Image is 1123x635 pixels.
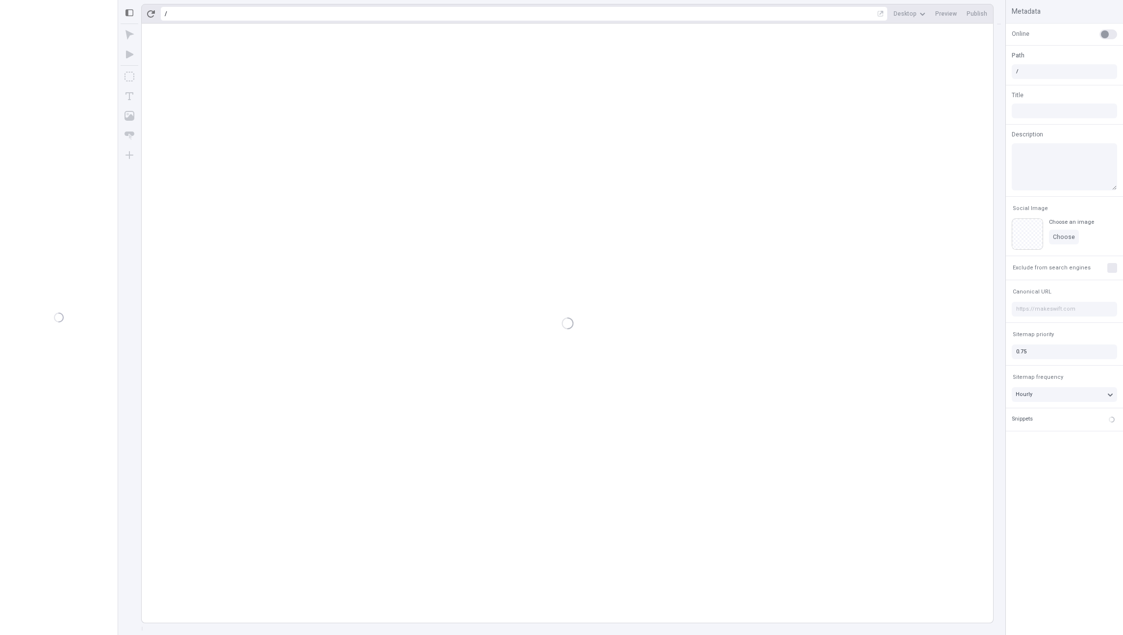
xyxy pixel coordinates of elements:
button: Desktop [890,6,929,21]
div: / [165,10,167,18]
button: Sitemap frequency [1011,371,1065,383]
span: Path [1012,51,1024,60]
span: Canonical URL [1013,288,1051,295]
span: Desktop [894,10,917,18]
button: Social Image [1011,203,1050,214]
span: Sitemap priority [1013,331,1054,338]
span: Sitemap frequency [1013,373,1063,381]
button: Publish [963,6,991,21]
button: Hourly [1012,387,1117,402]
button: Canonical URL [1011,286,1053,298]
span: Social Image [1013,205,1048,212]
span: Title [1012,91,1023,100]
input: https://makeswift.com [1012,302,1117,317]
button: Preview [931,6,961,21]
div: Snippets [1012,415,1033,423]
span: Description [1012,130,1043,139]
div: Choose an image [1049,218,1094,226]
button: Button [121,127,138,144]
span: Publish [967,10,987,18]
button: Text [121,87,138,105]
button: Image [121,107,138,125]
button: Sitemap priority [1011,329,1056,341]
span: Exclude from search engines [1013,264,1091,271]
span: Choose [1053,233,1075,241]
span: Hourly [1016,390,1032,398]
span: Preview [935,10,957,18]
button: Exclude from search engines [1011,262,1093,274]
button: Box [121,68,138,85]
button: Choose [1049,230,1079,244]
span: Online [1012,29,1029,38]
